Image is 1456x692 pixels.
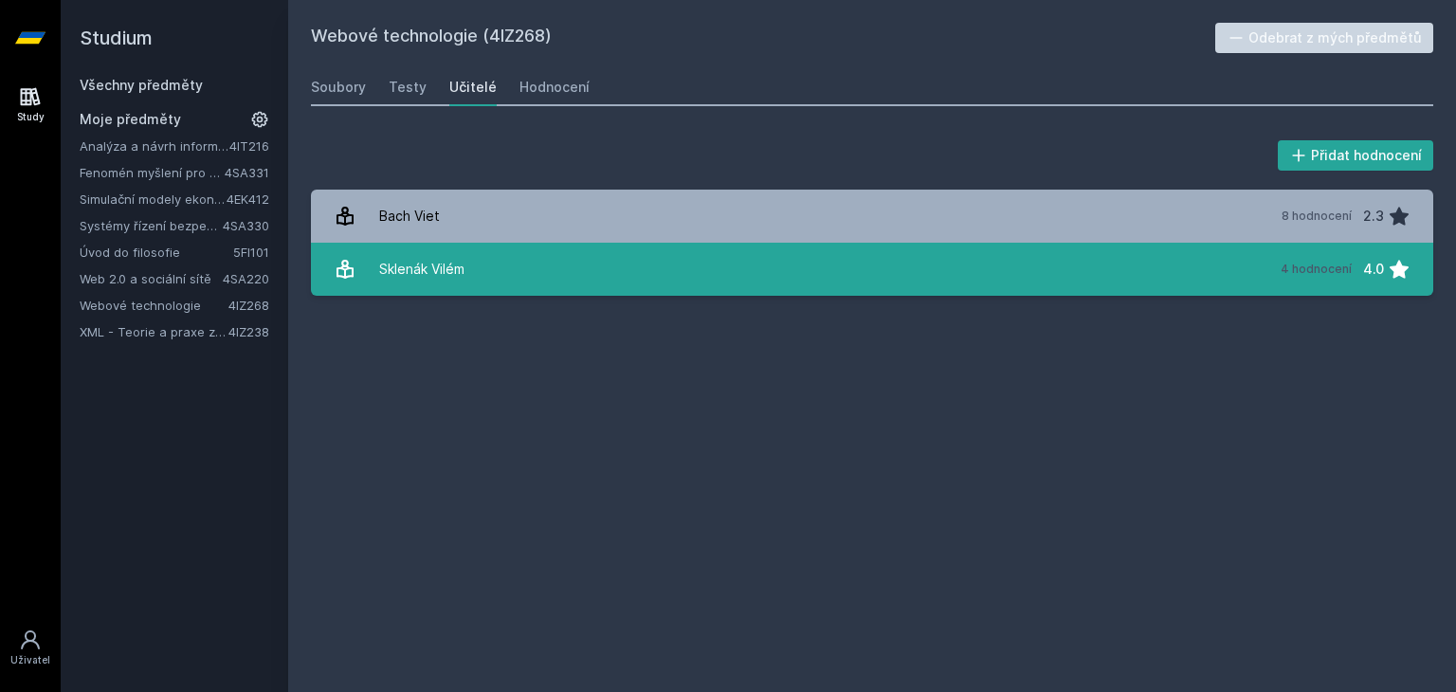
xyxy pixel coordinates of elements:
[311,68,366,106] a: Soubory
[229,138,269,154] a: 4IT216
[10,653,50,667] div: Uživatel
[80,269,223,288] a: Web 2.0 a sociální sítě
[225,165,269,180] a: 4SA331
[449,78,497,97] div: Učitelé
[311,190,1433,243] a: Bach Viet 8 hodnocení 2.3
[379,197,440,235] div: Bach Viet
[228,298,269,313] a: 4IZ268
[80,216,223,235] a: Systémy řízení bezpečnostních událostí
[4,76,57,134] a: Study
[80,322,228,341] a: XML - Teorie a praxe značkovacích jazyků
[80,243,233,262] a: Úvod do filosofie
[519,68,590,106] a: Hodnocení
[1281,262,1352,277] div: 4 hodnocení
[519,78,590,97] div: Hodnocení
[80,110,181,129] span: Moje předměty
[4,619,57,677] a: Uživatel
[1215,23,1434,53] button: Odebrat z mých předmětů
[1363,250,1384,288] div: 4.0
[311,23,1215,53] h2: Webové technologie (4IZ268)
[80,77,203,93] a: Všechny předměty
[379,250,464,288] div: Sklenák Vilém
[449,68,497,106] a: Učitelé
[311,78,366,97] div: Soubory
[80,137,229,155] a: Analýza a návrh informačních systémů
[80,296,228,315] a: Webové technologie
[1282,209,1352,224] div: 8 hodnocení
[223,218,269,233] a: 4SA330
[389,68,427,106] a: Testy
[228,324,269,339] a: 4IZ238
[233,245,269,260] a: 5FI101
[227,191,269,207] a: 4EK412
[1363,197,1384,235] div: 2.3
[223,271,269,286] a: 4SA220
[80,190,227,209] a: Simulační modely ekonomických procesů
[1278,140,1434,171] button: Přidat hodnocení
[80,163,225,182] a: Fenomén myšlení pro manažery
[389,78,427,97] div: Testy
[17,110,45,124] div: Study
[311,243,1433,296] a: Sklenák Vilém 4 hodnocení 4.0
